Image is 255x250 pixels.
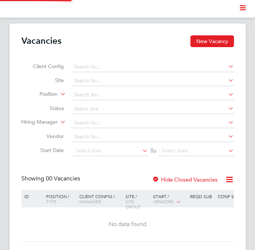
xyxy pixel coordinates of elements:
[151,190,188,208] div: Start /
[202,190,216,203] div: Sub
[21,147,64,154] label: Start Date
[71,90,234,100] input: Search for...
[125,198,141,209] span: Site Group
[46,175,80,182] span: 00 Vacancies
[71,76,234,86] input: Search for...
[188,190,202,203] div: Reqd
[21,105,64,112] label: Status
[152,176,218,183] label: Hide Closed Vacancies
[41,190,77,208] div: Position /
[21,63,64,70] label: Client Config
[190,35,234,47] button: New Vacancy
[75,147,102,154] span: Select date
[230,190,252,203] div: Status
[46,198,56,204] span: Type
[124,190,151,213] div: Site /
[79,198,101,204] span: Manager
[153,198,174,204] span: Vendors
[21,133,64,140] label: Vendor
[71,104,234,114] input: Select one
[77,190,124,208] div: Client Config /
[15,119,58,126] label: Hiring Manager
[161,147,188,154] span: Select date
[216,190,230,203] div: Conf
[15,91,58,98] label: Position
[23,221,233,228] div: No data found
[21,175,82,183] div: Showing
[21,35,62,46] h2: Vacancies
[71,132,234,142] input: Search for...
[21,77,64,84] label: Site
[23,190,41,203] div: ID
[71,62,234,72] input: Search for...
[71,118,234,128] input: Search for...
[148,146,159,156] span: To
